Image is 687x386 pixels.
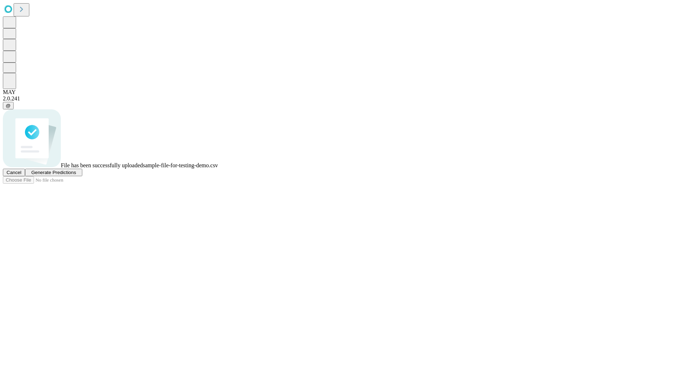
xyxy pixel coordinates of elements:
span: @ [6,103,11,108]
button: Generate Predictions [25,169,82,176]
span: Cancel [6,170,21,175]
span: sample-file-for-testing-demo.csv [143,162,218,168]
button: Cancel [3,169,25,176]
div: 2.0.241 [3,95,684,102]
button: @ [3,102,14,109]
div: MAY [3,89,684,95]
span: Generate Predictions [31,170,76,175]
span: File has been successfully uploaded [61,162,143,168]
